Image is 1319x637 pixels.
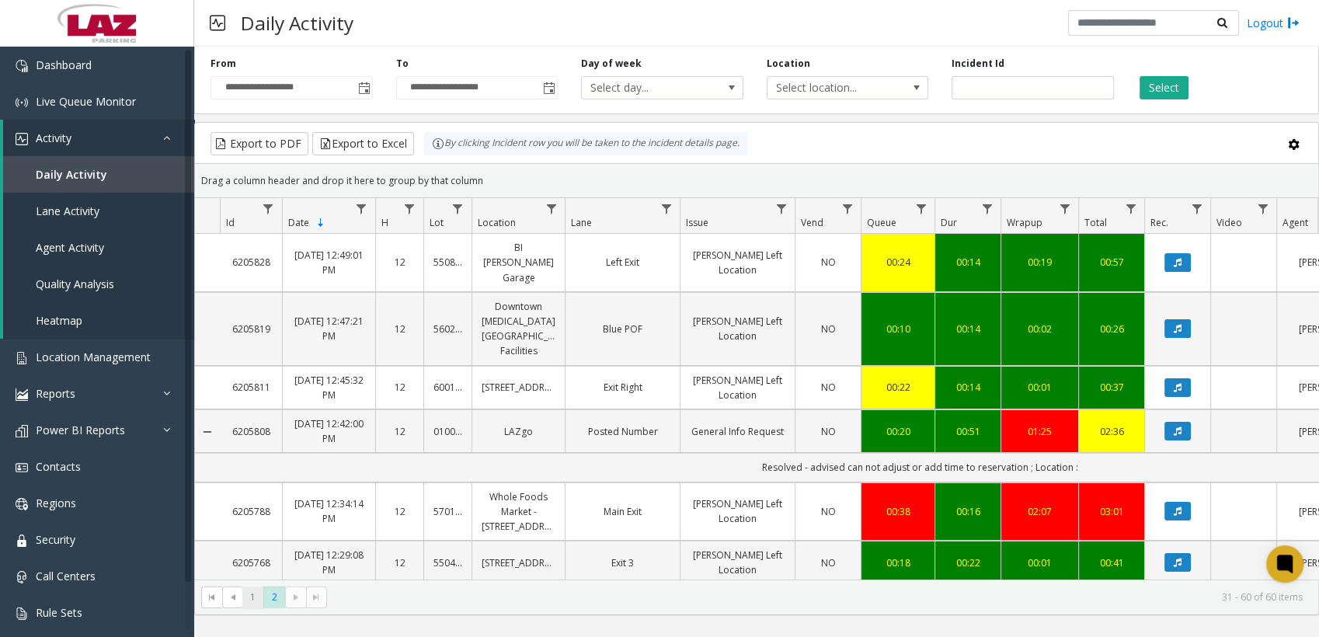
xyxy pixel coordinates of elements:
span: NO [821,556,836,569]
span: Sortable [315,217,327,229]
a: Whole Foods Market - [STREET_ADDRESS] [482,489,555,534]
span: Rec. [1150,216,1168,229]
a: 6205808 [229,424,273,439]
div: Drag a column header and drop it here to group by that column [195,167,1318,194]
button: Export to PDF [211,132,308,155]
button: Select [1140,76,1188,99]
a: 550461 [433,555,462,570]
a: NO [805,555,851,570]
a: 6205811 [229,380,273,395]
a: 12 [385,322,414,336]
a: 00:20 [871,424,925,439]
div: 00:16 [945,504,991,519]
div: 02:36 [1088,424,1135,439]
span: Video [1216,216,1242,229]
a: 12 [385,380,414,395]
a: 00:51 [945,424,991,439]
span: Dur [941,216,957,229]
a: 00:14 [945,380,991,395]
a: Posted Number [575,424,670,439]
span: Rule Sets [36,605,82,620]
a: Blue POF [575,322,670,336]
img: 'icon' [16,498,28,510]
a: Dur Filter Menu [976,198,997,219]
span: Total [1084,216,1107,229]
a: Quality Analysis [3,266,194,302]
label: Incident Id [952,57,1004,71]
span: Queue [867,216,896,229]
span: Toggle popup [540,77,557,99]
span: NO [821,425,836,438]
a: Rec. Filter Menu [1186,198,1207,219]
div: 00:02 [1011,322,1069,336]
a: [DATE] 12:42:00 PM [292,416,366,446]
span: Toggle popup [355,77,372,99]
button: Export to Excel [312,132,414,155]
a: Exit 3 [575,555,670,570]
a: [PERSON_NAME] Left Location [690,548,785,577]
div: 00:10 [871,322,925,336]
span: Lane [571,216,592,229]
a: Lot Filter Menu [447,198,468,219]
a: H Filter Menu [399,198,420,219]
span: Id [226,216,235,229]
a: 6205768 [229,555,273,570]
img: 'icon' [16,60,28,72]
span: Wrapup [1007,216,1042,229]
label: Day of week [581,57,642,71]
a: [DATE] 12:34:14 PM [292,496,366,526]
a: [DATE] 12:45:32 PM [292,373,366,402]
a: 00:01 [1011,555,1069,570]
span: Agent Activity [36,240,104,255]
span: NO [821,505,836,518]
a: 00:37 [1088,380,1135,395]
a: [PERSON_NAME] Left Location [690,248,785,277]
span: Date [288,216,309,229]
a: Logout [1247,15,1300,31]
a: 03:01 [1088,504,1135,519]
a: 02:07 [1011,504,1069,519]
a: 00:19 [1011,255,1069,270]
img: pageIcon [210,4,225,42]
a: 12 [385,555,414,570]
span: Power BI Reports [36,423,125,437]
span: Reports [36,386,75,401]
a: 550802 [433,255,462,270]
span: Lane Activity [36,204,99,218]
a: 00:14 [945,255,991,270]
div: 00:14 [945,322,991,336]
a: [PERSON_NAME] Left Location [690,496,785,526]
a: 560285 [433,322,462,336]
div: 00:22 [871,380,925,395]
a: [DATE] 12:49:01 PM [292,248,366,277]
span: Regions [36,496,76,510]
a: 6205819 [229,322,273,336]
a: [DATE] 12:29:08 PM [292,548,366,577]
span: Security [36,532,75,547]
a: 12 [385,424,414,439]
div: 00:24 [871,255,925,270]
span: Dashboard [36,57,92,72]
span: Location Management [36,350,151,364]
span: Go to the first page [206,591,218,604]
a: Id Filter Menu [258,198,279,219]
span: Go to the previous page [222,587,243,608]
a: 00:38 [871,504,925,519]
span: NO [821,322,836,336]
span: Page 2 [263,587,284,607]
span: Vend [801,216,823,229]
label: To [396,57,409,71]
a: Agent Activity [3,229,194,266]
a: Wrapup Filter Menu [1054,198,1075,219]
label: From [211,57,236,71]
a: Left Exit [575,255,670,270]
img: 'icon' [16,607,28,620]
a: 01:25 [1011,424,1069,439]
